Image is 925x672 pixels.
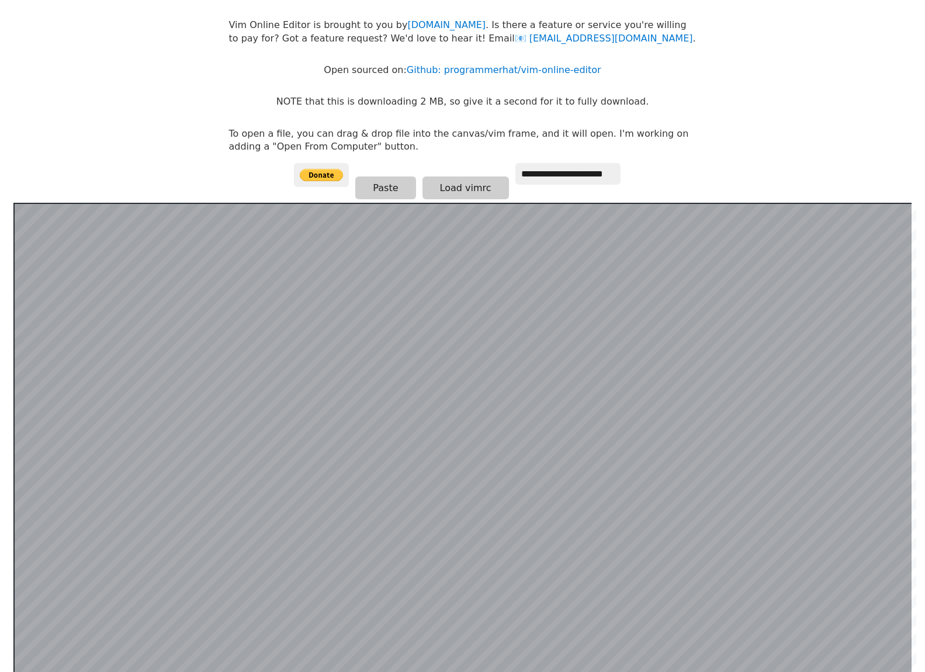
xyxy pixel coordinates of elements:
[422,176,509,199] button: Load vimrc
[229,19,697,45] p: Vim Online Editor is brought to you by . Is there a feature or service you're willing to pay for?...
[407,19,486,30] a: [DOMAIN_NAME]
[407,64,601,75] a: Github: programmerhat/vim-online-editor
[276,95,649,108] p: NOTE that this is downloading 2 MB, so give it a second for it to fully download.
[355,176,415,199] button: Paste
[324,64,601,77] p: Open sourced on:
[229,127,697,154] p: To open a file, you can drag & drop file into the canvas/vim frame, and it will open. I'm working...
[515,33,693,44] a: [EMAIL_ADDRESS][DOMAIN_NAME]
